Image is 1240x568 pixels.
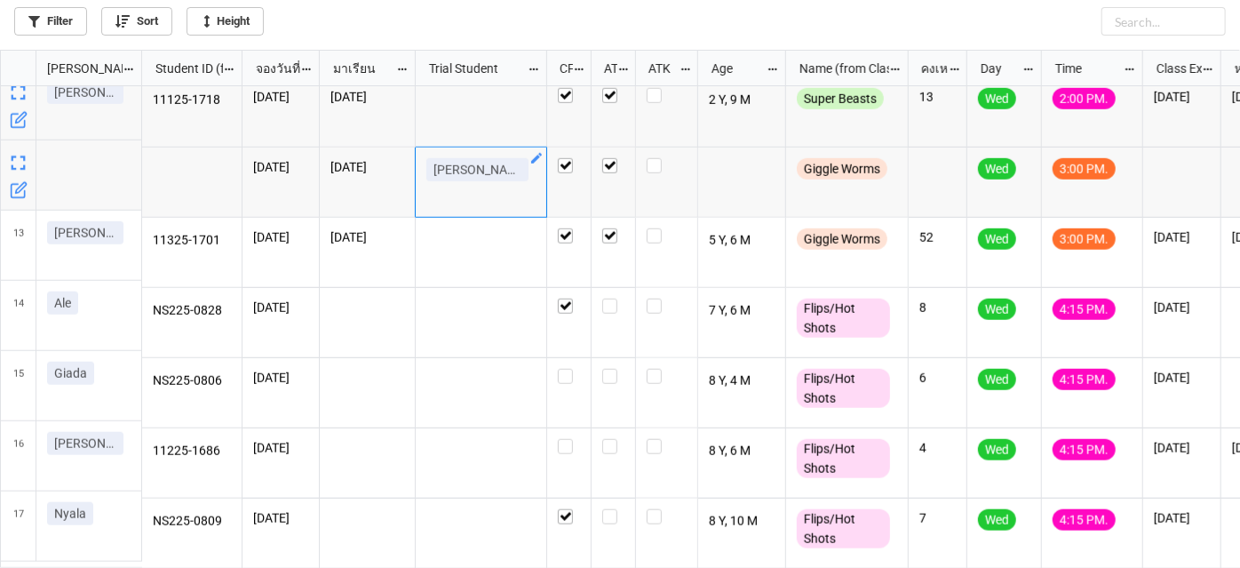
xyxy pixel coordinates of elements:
div: มาเรียน [322,59,396,78]
p: 7 Y, 6 M [709,299,775,324]
div: 4:15 PM. [1053,439,1116,460]
div: 3:00 PM. [1053,158,1116,180]
p: [PERSON_NAME] [54,224,116,242]
div: ATT [593,59,618,78]
div: Wed [978,439,1016,460]
p: [PERSON_NAME] [54,435,116,452]
div: Super Beasts [797,88,884,109]
p: NS225-0828 [153,299,232,324]
p: 11225-1686 [153,439,232,464]
div: Wed [978,369,1016,390]
p: [DATE] [253,228,308,246]
div: Age [701,59,767,78]
div: Flips/Hot Shots [797,439,890,478]
p: 13 [919,88,956,106]
p: 8 Y, 6 M [709,439,775,464]
div: Name (from Class) [789,59,889,78]
p: [DATE] [330,228,404,246]
span: 17 [13,492,24,561]
div: Wed [978,228,1016,250]
div: Flips/Hot Shots [797,509,890,548]
p: Giada [54,364,87,382]
a: Filter [14,7,87,36]
div: Giggle Worms [797,158,887,180]
p: 8 [919,299,956,316]
div: CF [549,59,574,78]
p: Nyala [54,505,86,523]
p: [DATE] [253,299,308,316]
div: Time [1045,59,1124,78]
p: 7 [919,509,956,527]
div: Wed [978,299,1016,320]
div: Wed [978,88,1016,109]
p: [DATE] [253,439,308,457]
div: Student ID (from [PERSON_NAME] Name) [145,59,223,78]
div: 4:15 PM. [1053,509,1116,531]
p: Ale [54,294,71,312]
p: [DATE] [330,158,404,176]
div: Wed [978,509,1016,531]
span: 13 [13,211,24,280]
p: NS225-0806 [153,369,232,394]
p: [PERSON_NAME] [54,84,116,101]
div: Trial Student [418,59,527,78]
p: 11125-1718 [153,88,232,113]
p: [DATE] [1154,439,1210,457]
div: Giggle Worms [797,228,887,250]
p: [DATE] [1154,228,1210,246]
p: [DATE] [1154,299,1210,316]
p: [DATE] [1154,88,1210,106]
p: [DATE] [1154,369,1210,387]
input: Search... [1101,7,1226,36]
p: 2 Y, 9 M [709,88,775,113]
div: Class Expiration [1146,59,1203,78]
div: จองวันที่ [245,59,301,78]
p: 4 [919,439,956,457]
span: 15 [13,351,24,420]
span: 14 [13,281,24,350]
div: 3:00 PM. [1053,228,1116,250]
div: [PERSON_NAME] Name [36,59,123,78]
p: 52 [919,228,956,246]
div: Day [970,59,1023,78]
p: 8 Y, 4 M [709,369,775,394]
div: 4:15 PM. [1053,299,1116,320]
div: 2:00 PM. [1053,88,1116,109]
p: 6 [919,369,956,387]
p: [PERSON_NAME] [433,161,521,179]
div: Flips/Hot Shots [797,369,890,408]
p: [DATE] [330,88,404,106]
p: NS225-0809 [153,509,232,534]
p: [DATE] [253,369,308,387]
p: [DATE] [253,88,308,106]
p: [DATE] [1154,509,1210,527]
p: [DATE] [253,509,308,527]
p: 8 Y, 10 M [709,509,775,534]
a: Height [187,7,264,36]
p: [DATE] [253,158,308,176]
div: 4:15 PM. [1053,369,1116,390]
div: คงเหลือ (from Nick Name) [910,59,948,78]
div: grid [1,51,142,86]
p: 11325-1701 [153,228,232,253]
p: 5 Y, 6 M [709,228,775,253]
div: ATK [638,59,679,78]
a: Sort [101,7,172,36]
div: Wed [978,158,1016,180]
span: 16 [13,421,24,491]
div: Flips/Hot Shots [797,299,890,338]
